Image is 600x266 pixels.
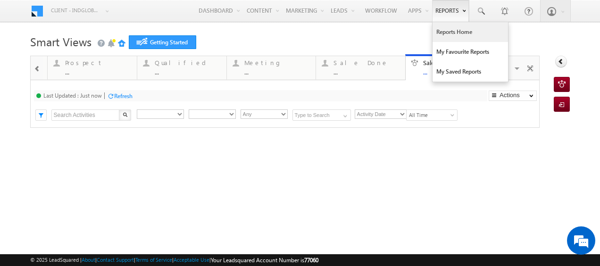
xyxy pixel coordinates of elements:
[244,68,310,75] div: ...
[30,256,318,265] span: © 2025 LeadSquared | | | | |
[423,59,489,66] div: Sale Punch
[423,68,489,75] div: ...
[405,54,495,81] a: Sale Punch...Details
[433,42,508,62] a: My Favourite Reports
[316,56,406,80] a: Sale Done...
[333,68,400,75] div: ...
[244,59,310,66] div: Meeting
[174,257,209,263] a: Acceptable Use
[333,59,400,66] div: Sale Done
[155,68,221,75] div: ...
[137,56,227,80] a: Qualified...
[433,22,508,42] a: Reports Home
[406,109,458,121] a: All Time
[43,92,102,99] div: Last Updated : Just now
[51,109,120,121] input: Search Activities
[211,257,318,264] span: Your Leadsquared Account Number is
[123,112,127,117] img: Search
[51,6,100,15] span: Client - indglobal1 (77060)
[97,257,134,263] a: Contact Support
[304,257,318,264] span: 77060
[433,62,508,82] a: My Saved Reports
[114,92,133,100] div: Refresh
[65,59,131,66] div: Prospect
[407,111,454,119] span: All Time
[292,109,351,121] input: Type to Search
[47,56,137,80] a: Prospect...
[226,56,317,80] a: Meeting...
[129,35,196,49] a: Getting Started
[338,110,350,119] a: Show All Items
[82,257,95,263] a: About
[30,34,92,49] span: Smart Views
[489,91,537,101] button: Actions
[65,68,131,75] div: ...
[155,59,221,66] div: Qualified
[135,257,172,263] a: Terms of Service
